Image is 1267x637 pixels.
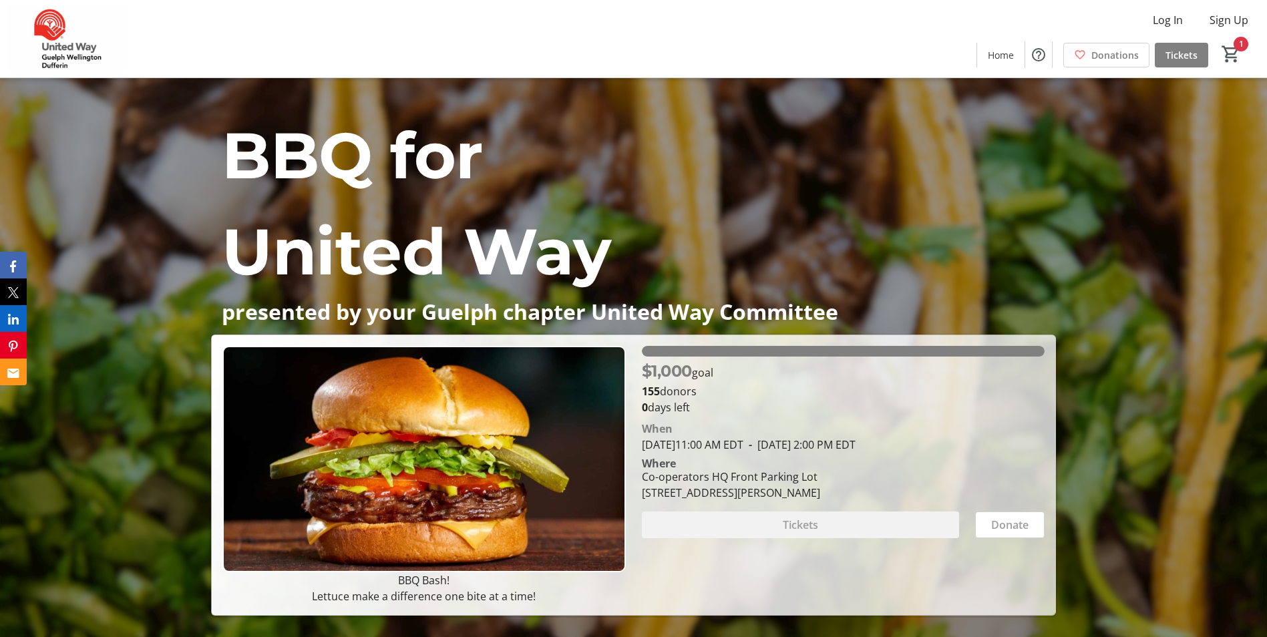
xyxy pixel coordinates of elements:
div: [STREET_ADDRESS][PERSON_NAME] [642,485,820,501]
button: Sign Up [1199,9,1259,31]
span: $1,000 [642,361,692,381]
button: Help [1025,41,1052,68]
img: Campaign CTA Media Photo [222,346,625,572]
span: Home [988,48,1014,62]
span: - [743,437,757,452]
img: United Way Guelph Wellington Dufferin's Logo [8,5,127,72]
span: Tickets [1165,48,1198,62]
b: 155 [642,384,660,399]
span: Donations [1091,48,1139,62]
p: days left [642,399,1045,415]
span: Log In [1153,12,1183,28]
p: Lettuce make a difference one bite at a time! [222,588,625,604]
div: When [642,421,673,437]
span: Sign Up [1210,12,1248,28]
div: Where [642,458,676,469]
button: Cart [1219,42,1243,66]
div: 100% of fundraising goal reached [642,346,1045,357]
p: donors [642,383,1045,399]
span: [DATE] 11:00 AM EDT [642,437,743,452]
a: Home [977,43,1025,67]
p: goal [642,359,713,383]
p: BBQ Bash! [222,572,625,588]
p: presented by your Guelph chapter United Way Committee [222,300,1045,323]
span: [DATE] 2:00 PM EDT [743,437,856,452]
div: Co-operators HQ Front Parking Lot [642,469,820,485]
button: Log In [1142,9,1194,31]
span: BBQ for [222,116,483,194]
a: Tickets [1155,43,1208,67]
span: United Way [222,212,610,290]
a: Donations [1063,43,1149,67]
span: 0 [642,400,648,415]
